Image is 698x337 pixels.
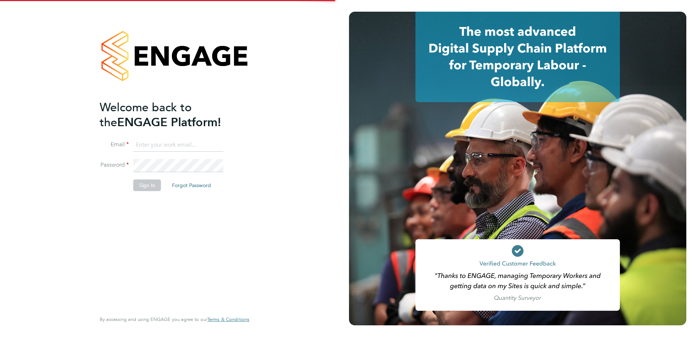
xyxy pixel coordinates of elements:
[100,100,242,130] h2: ENGAGE Platform!
[100,100,192,129] span: Welcome back to the
[100,161,129,169] label: Password
[207,317,249,322] a: Terms & Conditions
[207,316,249,322] span: Terms & Conditions
[100,316,249,322] span: By accessing and using ENGAGE you agree to our
[133,179,161,191] button: Sign In
[133,139,223,152] input: Enter your work email...
[166,179,217,191] button: Forgot Password
[100,141,129,148] label: Email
